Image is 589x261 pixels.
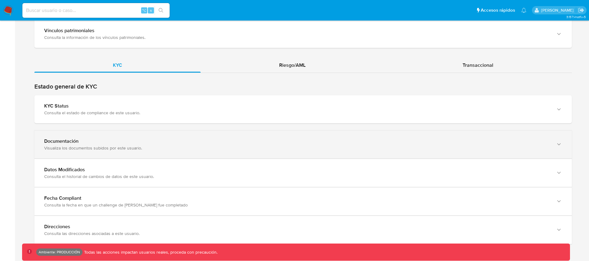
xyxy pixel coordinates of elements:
[83,249,218,255] p: Todas las acciones impactan usuarios reales, proceda con precaución.
[463,62,493,69] span: Transaccional
[150,7,152,13] span: s
[578,7,584,13] a: Salir
[39,251,80,253] p: Ambiente: PRODUCCIÓN
[566,14,586,19] span: 3.157.1-hotfix-5
[521,8,526,13] a: Notificaciones
[113,62,122,69] span: KYC
[481,7,515,13] span: Accesos rápidos
[279,62,306,69] span: Riesgo/AML
[142,7,146,13] span: ⌥
[541,7,576,13] p: nicolas.tolosa@mercadolibre.com
[155,6,167,15] button: search-icon
[22,6,170,14] input: Buscar usuario o caso...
